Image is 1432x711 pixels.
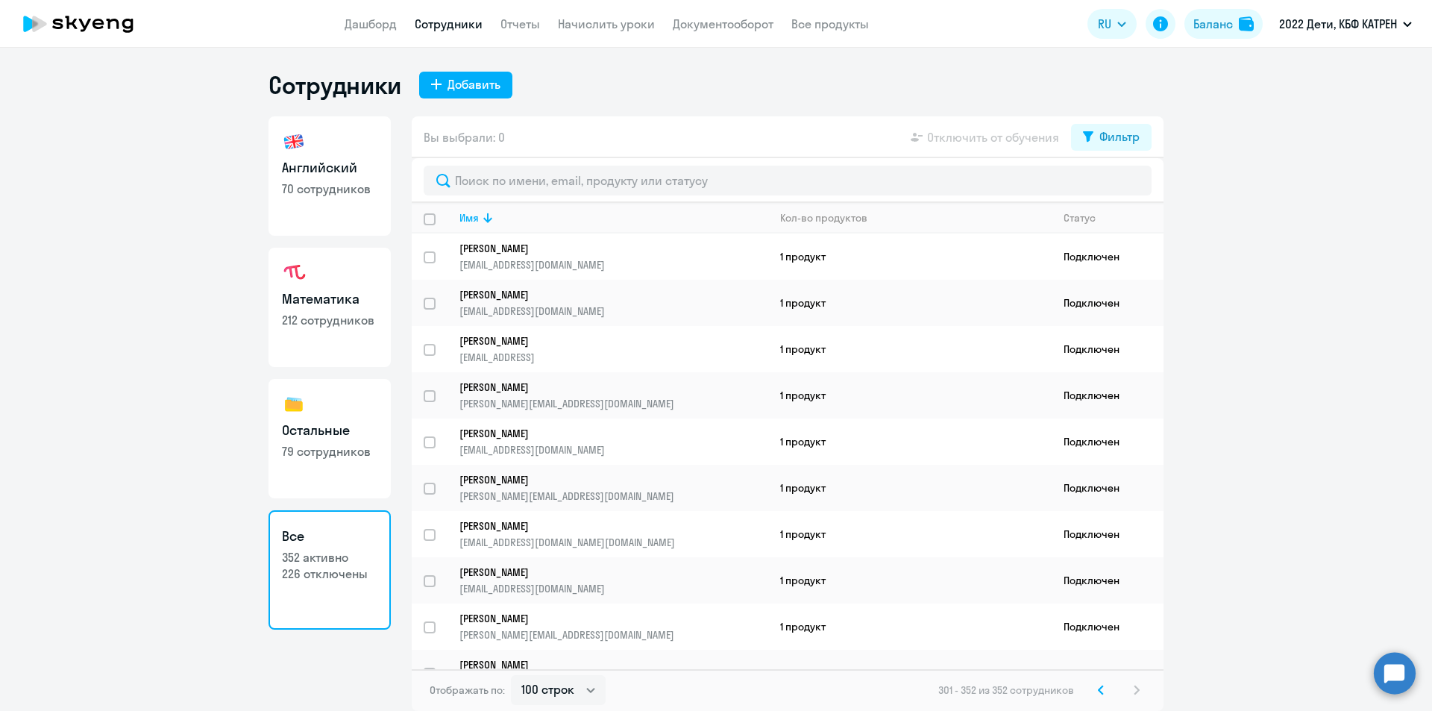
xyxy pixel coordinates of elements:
a: Все352 активно226 отключены [268,510,391,630]
td: Подключен [1052,511,1163,557]
td: 1 продукт [768,372,1052,419]
p: [PERSON_NAME][EMAIL_ADDRESS][DOMAIN_NAME] [459,628,767,642]
div: Статус [1064,211,1163,225]
button: Балансbalance [1184,9,1263,39]
a: Отчеты [500,16,540,31]
td: 1 продукт [768,326,1052,372]
div: Имя [459,211,479,225]
span: Вы выбрали: 0 [424,128,505,146]
a: Дашборд [345,16,397,31]
a: [PERSON_NAME][EMAIL_ADDRESS][DOMAIN_NAME] [459,566,767,595]
td: Подключен [1052,280,1163,326]
p: [PERSON_NAME] [459,566,747,579]
button: RU [1087,9,1137,39]
td: Подключен [1052,234,1163,280]
td: Подключен [1052,465,1163,511]
a: Математика212 сотрудников [268,248,391,367]
p: 70 сотрудников [282,181,377,197]
td: 1 продукт [768,557,1052,604]
td: 1 продукт [768,234,1052,280]
td: Подключен [1052,326,1163,372]
div: Кол-во продуктов [780,211,867,225]
h3: Математика [282,289,377,309]
span: RU [1098,15,1111,33]
p: [EMAIL_ADDRESS][DOMAIN_NAME] [459,582,767,595]
a: [PERSON_NAME][PERSON_NAME][EMAIL_ADDRESS][DOMAIN_NAME] [459,473,767,503]
p: [PERSON_NAME][EMAIL_ADDRESS][DOMAIN_NAME] [459,397,767,410]
h3: Английский [282,158,377,178]
a: Сотрудники [415,16,483,31]
button: Фильтр [1071,124,1152,151]
span: 301 - 352 из 352 сотрудников [938,683,1074,697]
p: 226 отключены [282,566,377,582]
a: [PERSON_NAME][PERSON_NAME][EMAIL_ADDRESS][DOMAIN_NAME] [459,612,767,642]
button: 2022 Дети, КБФ КАТРЕН [1272,6,1419,42]
td: Подключен [1052,372,1163,419]
a: Английский70 сотрудников [268,116,391,236]
td: Подключен [1052,419,1163,465]
a: [PERSON_NAME][EMAIL_ADDRESS][DOMAIN_NAME] [459,658,767,688]
a: [PERSON_NAME][EMAIL_ADDRESS] [459,334,767,364]
div: Баланс [1193,15,1233,33]
p: [PERSON_NAME] [459,473,747,486]
p: 2022 Дети, КБФ КАТРЕН [1279,15,1397,33]
div: Кол-во продуктов [780,211,1051,225]
img: math [282,261,306,285]
button: Добавить [419,72,512,98]
td: Подключен [1052,557,1163,604]
div: Имя [459,211,767,225]
input: Поиск по имени, email, продукту или статусу [424,166,1152,195]
p: [PERSON_NAME] [459,288,747,301]
p: [PERSON_NAME] [459,334,747,348]
a: Остальные79 сотрудников [268,379,391,498]
p: [EMAIL_ADDRESS][DOMAIN_NAME] [459,304,767,318]
td: Подключен [1052,604,1163,650]
p: [PERSON_NAME] [459,427,747,440]
p: [PERSON_NAME] [459,242,747,255]
a: Начислить уроки [558,16,655,31]
p: [PERSON_NAME] [459,519,747,533]
p: 352 активно [282,549,377,566]
td: Подключен [1052,650,1163,696]
a: [PERSON_NAME][EMAIL_ADDRESS][DOMAIN_NAME][DOMAIN_NAME] [459,519,767,549]
p: [PERSON_NAME] [459,612,747,625]
p: 212 сотрудников [282,312,377,328]
a: [PERSON_NAME][EMAIL_ADDRESS][DOMAIN_NAME] [459,427,767,457]
div: Добавить [447,75,500,93]
td: 1 продукт [768,465,1052,511]
img: balance [1239,16,1254,31]
p: [EMAIL_ADDRESS][DOMAIN_NAME] [459,258,767,272]
h1: Сотрудники [268,70,401,100]
td: 1 продукт [768,280,1052,326]
p: 79 сотрудников [282,443,377,460]
h3: Остальные [282,421,377,440]
td: 1 продукт [768,419,1052,465]
td: 1 продукт [768,511,1052,557]
img: english [282,130,306,154]
h3: Все [282,527,377,546]
p: [PERSON_NAME] [459,658,747,671]
p: [PERSON_NAME][EMAIL_ADDRESS][DOMAIN_NAME] [459,489,767,503]
img: others [282,392,306,416]
td: 1 продукт [768,604,1052,650]
a: [PERSON_NAME][PERSON_NAME][EMAIL_ADDRESS][DOMAIN_NAME] [459,380,767,410]
a: [PERSON_NAME][EMAIL_ADDRESS][DOMAIN_NAME] [459,288,767,318]
div: Статус [1064,211,1096,225]
p: [EMAIL_ADDRESS][DOMAIN_NAME] [459,443,767,457]
a: Документооборот [673,16,773,31]
a: Все продукты [791,16,869,31]
p: [PERSON_NAME] [459,380,747,394]
p: [EMAIL_ADDRESS] [459,351,767,364]
span: Отображать по: [430,683,505,697]
div: Фильтр [1099,128,1140,145]
p: [EMAIL_ADDRESS][DOMAIN_NAME][DOMAIN_NAME] [459,536,767,549]
td: 1 продукт [768,650,1052,696]
a: [PERSON_NAME][EMAIL_ADDRESS][DOMAIN_NAME] [459,242,767,272]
